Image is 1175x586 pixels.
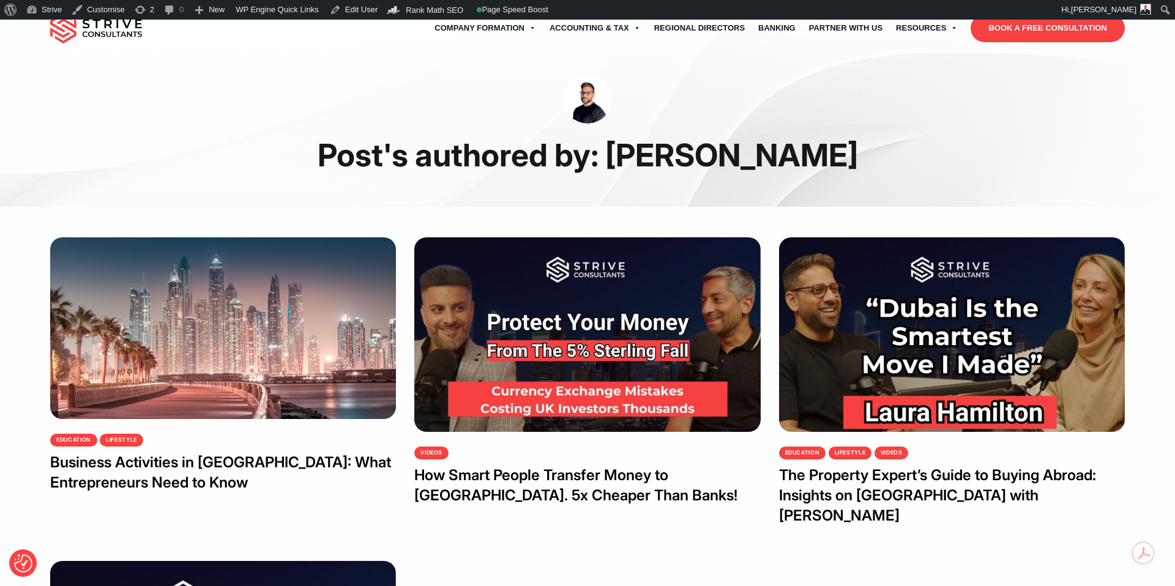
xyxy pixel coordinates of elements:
[647,11,752,45] a: Regional Directors
[41,136,1134,174] h1: Post's authored by: [PERSON_NAME]
[1071,5,1136,14] span: [PERSON_NAME]
[779,466,1096,524] a: The Property Expert’s Guide to Buying Abroad: Insights on [GEOGRAPHIC_DATA] with [PERSON_NAME]
[406,6,463,15] span: Rank Math SEO
[543,11,647,45] a: Accounting & Tax
[875,447,909,459] a: videos
[50,453,391,491] a: Business Activities in [GEOGRAPHIC_DATA]: What Entrepreneurs Need to Know
[50,13,142,43] img: main-logo.svg
[889,11,964,45] a: Resources
[50,434,97,447] a: Education
[414,466,737,504] a: How Smart People Transfer Money to [GEOGRAPHIC_DATA]. 5x Cheaper Than Banks!
[428,11,543,45] a: Company Formation
[14,554,32,573] button: Consent Preferences
[100,434,143,447] a: Lifestyle
[14,554,32,573] img: Revisit consent button
[971,14,1124,42] a: BOOK A FREE CONSULTATION
[414,447,449,459] a: videos
[752,11,802,45] a: Banking
[563,75,612,124] img: Dipesh Virji
[829,447,872,459] a: Lifestyle
[779,447,826,459] a: Education
[802,11,889,45] a: Partner with Us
